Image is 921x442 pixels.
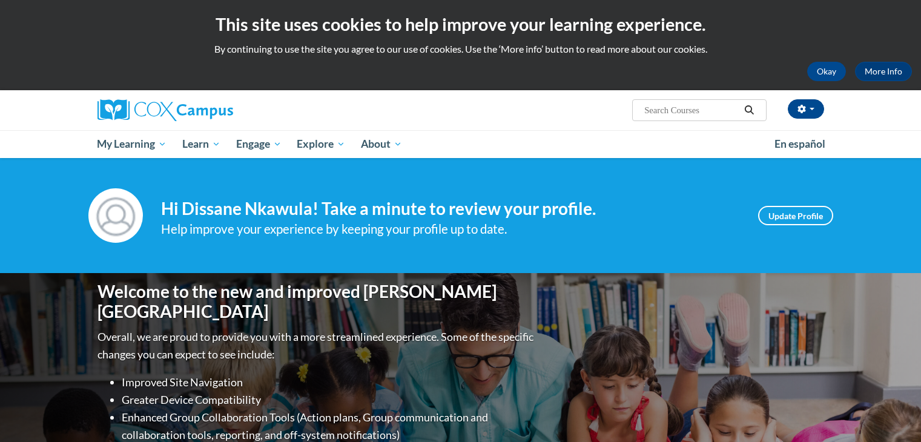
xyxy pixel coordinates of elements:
[88,188,143,243] img: Profile Image
[182,137,220,151] span: Learn
[97,282,536,322] h1: Welcome to the new and improved [PERSON_NAME][GEOGRAPHIC_DATA]
[758,206,833,225] a: Update Profile
[855,62,912,81] a: More Info
[774,137,825,150] span: En español
[236,137,282,151] span: Engage
[90,130,175,158] a: My Learning
[161,219,740,239] div: Help improve your experience by keeping your profile up to date.
[97,99,233,121] img: Cox Campus
[361,137,402,151] span: About
[643,103,740,117] input: Search Courses
[353,130,410,158] a: About
[297,137,345,151] span: Explore
[97,137,167,151] span: My Learning
[97,328,536,363] p: Overall, we are proud to provide you with a more streamlined experience. Some of the specific cha...
[9,42,912,56] p: By continuing to use the site you agree to our use of cookies. Use the ‘More info’ button to read...
[97,99,328,121] a: Cox Campus
[807,62,846,81] button: Okay
[289,130,353,158] a: Explore
[122,391,536,409] li: Greater Device Compatibility
[228,130,289,158] a: Engage
[161,199,740,219] h4: Hi Dissane Nkawula! Take a minute to review your profile.
[788,99,824,119] button: Account Settings
[740,103,758,117] button: Search
[122,374,536,391] li: Improved Site Navigation
[79,130,842,158] div: Main menu
[174,130,228,158] a: Learn
[9,12,912,36] h2: This site uses cookies to help improve your learning experience.
[873,394,911,432] iframe: Button to launch messaging window
[767,131,833,157] a: En español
